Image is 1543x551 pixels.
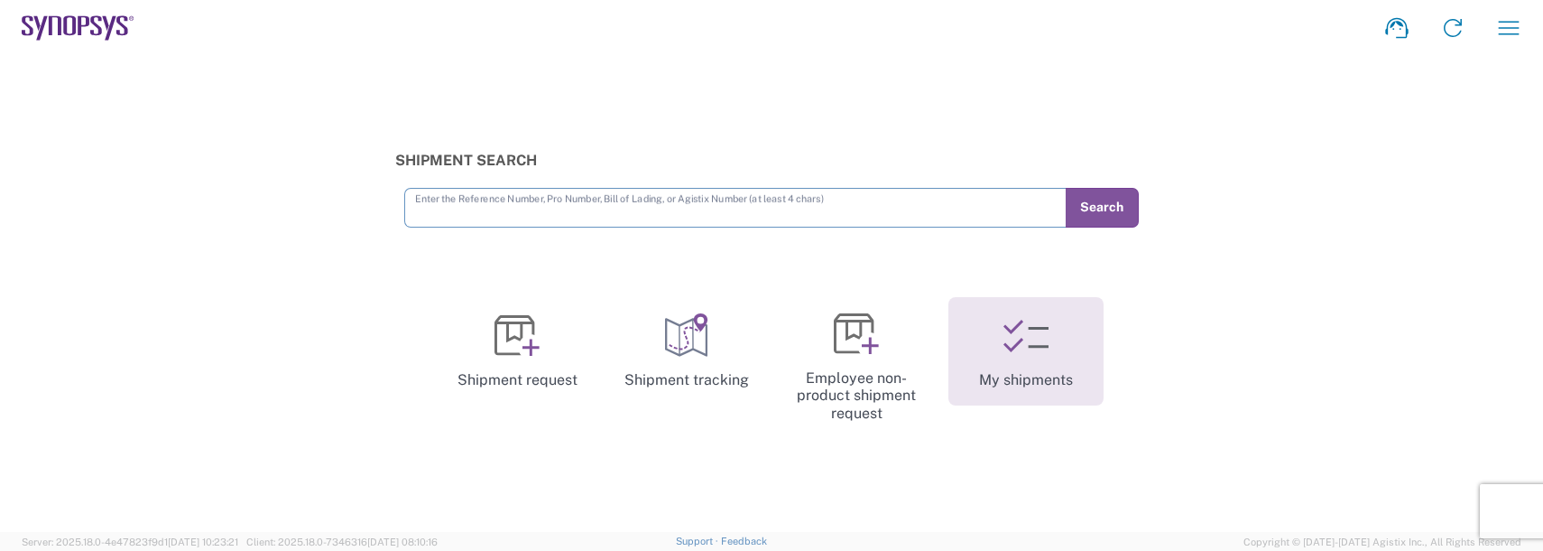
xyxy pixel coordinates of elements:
[609,297,764,406] a: Shipment tracking
[721,536,767,546] a: Feedback
[1066,188,1139,228] button: Search
[1243,534,1521,550] span: Copyright © [DATE]-[DATE] Agistix Inc., All Rights Reserved
[948,297,1104,406] a: My shipments
[676,536,721,546] a: Support
[22,537,238,547] span: Server: 2025.18.0-4e47823f9d1
[168,537,238,547] span: [DATE] 10:23:21
[779,297,934,437] a: Employee non-product shipment request
[367,537,438,547] span: [DATE] 08:10:16
[246,537,438,547] span: Client: 2025.18.0-7346316
[395,152,1148,169] h3: Shipment Search
[439,297,595,406] a: Shipment request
